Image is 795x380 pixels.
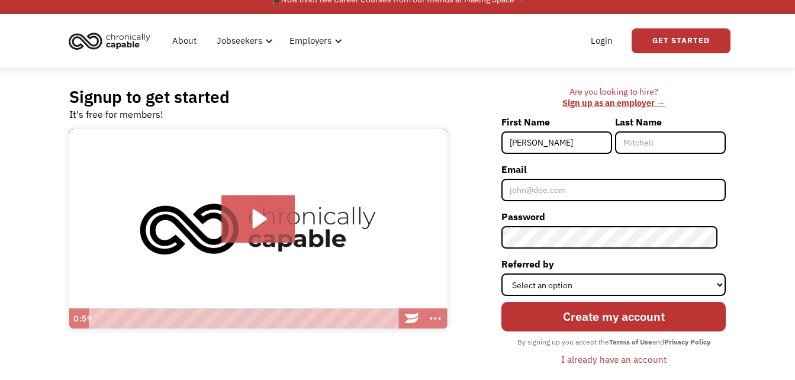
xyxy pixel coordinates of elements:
input: Joni [501,131,612,154]
div: It's free for members! [69,107,163,121]
input: john@doe.com [501,179,726,201]
div: Jobseekers [210,22,276,60]
a: About [165,22,204,60]
a: I already have an account [552,349,675,369]
div: Jobseekers [217,34,262,48]
div: Employers [289,34,331,48]
a: Sign up as an employer → [562,97,665,108]
button: Play Video: Introducing Chronically Capable [221,195,295,243]
a: Get Started [632,28,730,53]
div: I already have an account [561,352,667,366]
form: Member-Signup-Form [501,112,726,369]
input: Mitchell [615,131,726,154]
a: home [65,28,159,54]
div: Playbar [95,308,394,329]
label: Password [501,207,726,226]
input: Create my account [501,302,726,331]
button: Show more buttons [424,308,448,329]
strong: Terms of Use [609,337,652,346]
strong: Privacy Policy [664,337,710,346]
h2: Signup to get started [69,86,230,107]
label: First Name [501,112,612,131]
a: Login [584,22,620,60]
label: Last Name [615,112,726,131]
div: By signing up you accept the and [511,334,716,350]
img: Introducing Chronically Capable [69,129,448,329]
a: Wistia Logo -- Learn More [400,308,424,329]
img: Chronically Capable logo [65,28,154,54]
div: Employers [282,22,346,60]
label: Referred by [501,255,726,273]
div: Are you looking to hire? ‍ [501,86,726,108]
label: Email [501,160,726,179]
